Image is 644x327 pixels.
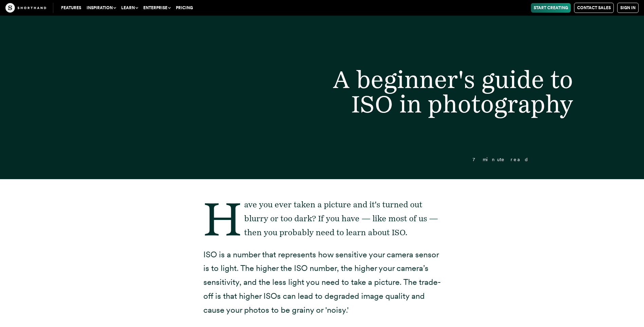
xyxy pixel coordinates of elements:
a: Features [58,3,84,13]
a: Contact Sales [574,3,614,13]
p: 7 minute read [101,157,542,162]
a: Start Creating [531,3,571,13]
button: Inspiration [84,3,118,13]
p: Have you ever taken a picture and it's turned out blurry or too dark? If you have — like most of ... [203,198,441,239]
a: Sign in [617,3,639,13]
h1: A beginner's guide to ISO in photography [278,67,587,116]
button: Learn [118,3,141,13]
img: The Craft [5,3,46,13]
a: Pricing [173,3,196,13]
p: ISO is a number that represents how sensitive your camera sensor is to light. The higher the ISO ... [203,248,441,317]
button: Enterprise [141,3,173,13]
